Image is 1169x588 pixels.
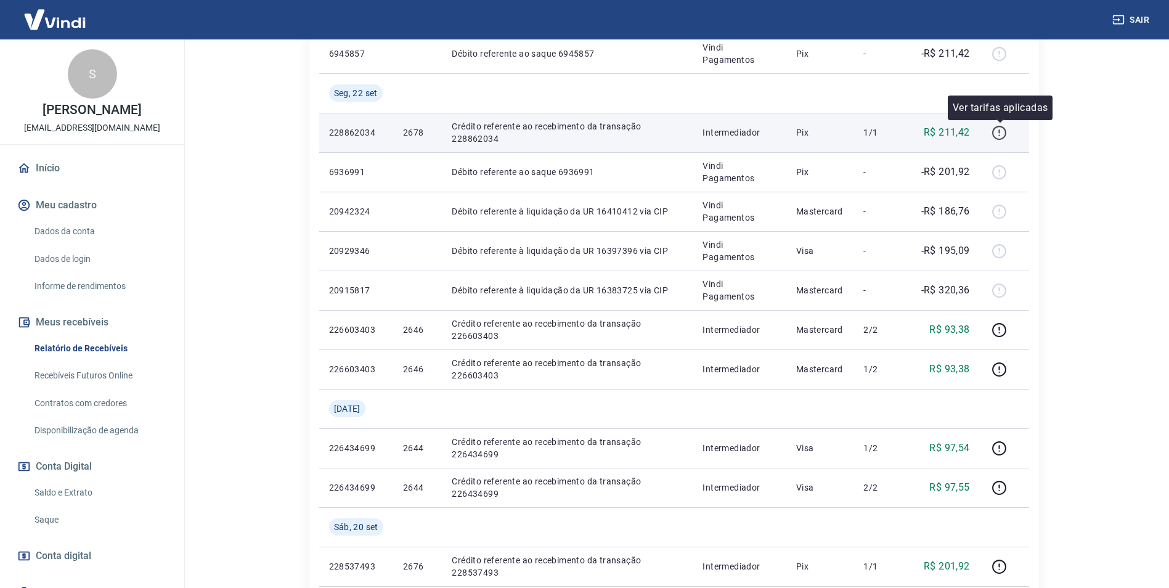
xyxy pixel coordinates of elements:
[403,324,432,336] p: 2646
[30,480,169,505] a: Saldo e Extrato
[863,324,900,336] p: 2/2
[334,402,360,415] span: [DATE]
[863,126,900,139] p: 1/1
[30,247,169,272] a: Dados de login
[921,165,970,179] p: -R$ 201,92
[703,239,776,263] p: Vindi Pagamentos
[796,245,844,257] p: Visa
[929,362,969,377] p: R$ 93,38
[30,391,169,416] a: Contratos com credores
[329,442,383,454] p: 226434699
[43,104,141,116] p: [PERSON_NAME]
[796,47,844,60] p: Pix
[403,560,432,573] p: 2676
[703,160,776,184] p: Vindi Pagamentos
[921,46,970,61] p: -R$ 211,42
[863,560,900,573] p: 1/1
[452,357,683,382] p: Crédito referente ao recebimento da transação 226603403
[929,480,969,495] p: R$ 97,55
[329,205,383,218] p: 20942324
[863,284,900,296] p: -
[796,324,844,336] p: Mastercard
[796,363,844,375] p: Mastercard
[929,322,969,337] p: R$ 93,38
[703,363,776,375] p: Intermediador
[863,166,900,178] p: -
[30,363,169,388] a: Recebíveis Futuros Online
[452,166,683,178] p: Débito referente ao saque 6936991
[403,442,432,454] p: 2644
[36,547,91,565] span: Conta digital
[15,453,169,480] button: Conta Digital
[863,245,900,257] p: -
[452,284,683,296] p: Débito referente à liquidação da UR 16383725 via CIP
[329,284,383,296] p: 20915817
[796,166,844,178] p: Pix
[1110,9,1154,31] button: Sair
[15,1,95,38] img: Vindi
[329,363,383,375] p: 226603403
[703,560,776,573] p: Intermediador
[796,126,844,139] p: Pix
[921,243,970,258] p: -R$ 195,09
[30,274,169,299] a: Informe de rendimentos
[15,309,169,336] button: Meus recebíveis
[921,204,970,219] p: -R$ 186,76
[452,317,683,342] p: Crédito referente ao recebimento da transação 226603403
[68,49,117,99] div: S
[703,278,776,303] p: Vindi Pagamentos
[863,47,900,60] p: -
[703,126,776,139] p: Intermediador
[796,442,844,454] p: Visa
[703,442,776,454] p: Intermediador
[863,442,900,454] p: 1/2
[953,100,1048,115] p: Ver tarifas aplicadas
[924,559,970,574] p: R$ 201,92
[863,363,900,375] p: 1/2
[703,324,776,336] p: Intermediador
[334,521,378,533] span: Sáb, 20 set
[329,560,383,573] p: 228537493
[703,41,776,66] p: Vindi Pagamentos
[452,475,683,500] p: Crédito referente ao recebimento da transação 226434699
[452,120,683,145] p: Crédito referente ao recebimento da transação 228862034
[403,481,432,494] p: 2644
[329,245,383,257] p: 20929346
[703,481,776,494] p: Intermediador
[452,47,683,60] p: Débito referente ao saque 6945857
[329,481,383,494] p: 226434699
[452,245,683,257] p: Débito referente à liquidação da UR 16397396 via CIP
[929,441,969,455] p: R$ 97,54
[15,542,169,570] a: Conta digital
[334,87,378,99] span: Seg, 22 set
[796,481,844,494] p: Visa
[403,126,432,139] p: 2678
[452,554,683,579] p: Crédito referente ao recebimento da transação 228537493
[796,205,844,218] p: Mastercard
[15,155,169,182] a: Início
[863,205,900,218] p: -
[30,336,169,361] a: Relatório de Recebíveis
[329,324,383,336] p: 226603403
[921,283,970,298] p: -R$ 320,36
[452,205,683,218] p: Débito referente à liquidação da UR 16410412 via CIP
[15,192,169,219] button: Meu cadastro
[863,481,900,494] p: 2/2
[796,560,844,573] p: Pix
[403,363,432,375] p: 2646
[30,507,169,533] a: Saque
[452,436,683,460] p: Crédito referente ao recebimento da transação 226434699
[796,284,844,296] p: Mastercard
[30,418,169,443] a: Disponibilização de agenda
[703,199,776,224] p: Vindi Pagamentos
[329,166,383,178] p: 6936991
[329,47,383,60] p: 6945857
[30,219,169,244] a: Dados da conta
[924,125,970,140] p: R$ 211,42
[24,121,160,134] p: [EMAIL_ADDRESS][DOMAIN_NAME]
[329,126,383,139] p: 228862034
